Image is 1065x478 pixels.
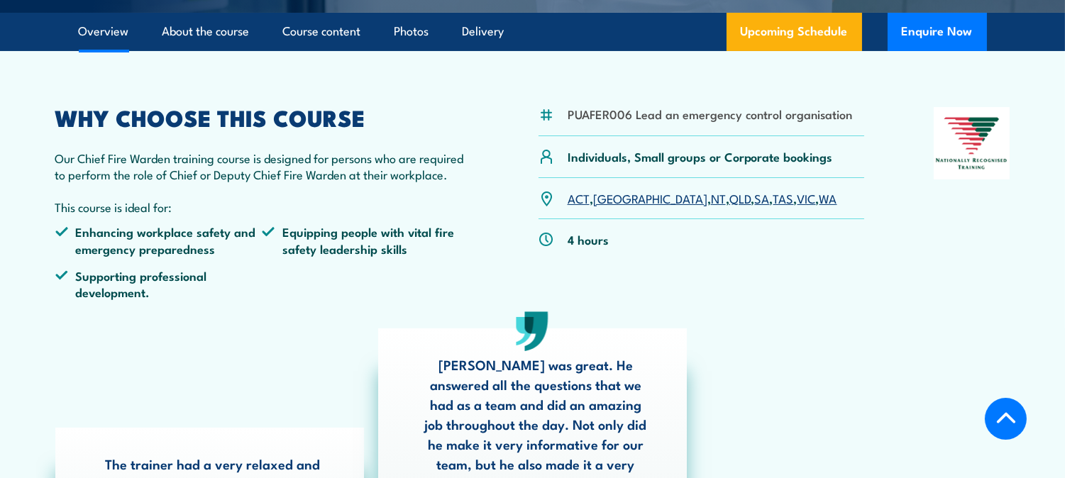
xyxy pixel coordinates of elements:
a: Upcoming Schedule [727,13,862,51]
a: WA [820,189,837,206]
a: TAS [773,189,794,206]
a: Delivery [463,13,504,50]
li: PUAFER006 Lead an emergency control organisation [568,106,853,122]
a: Course content [283,13,361,50]
a: Photos [394,13,429,50]
a: ACT [568,189,590,206]
p: This course is ideal for: [55,199,470,215]
a: SA [755,189,770,206]
h2: WHY CHOOSE THIS COURSE [55,107,470,127]
a: Overview [79,13,129,50]
img: Nationally Recognised Training logo. [934,107,1010,179]
li: Enhancing workplace safety and emergency preparedness [55,223,263,257]
a: QLD [729,189,751,206]
li: Equipping people with vital fire safety leadership skills [262,223,469,257]
a: About the course [162,13,250,50]
a: NT [711,189,726,206]
p: , , , , , , , [568,190,837,206]
li: Supporting professional development. [55,267,263,301]
button: Enquire Now [888,13,987,51]
a: [GEOGRAPHIC_DATA] [593,189,707,206]
p: Individuals, Small groups or Corporate bookings [568,148,833,165]
p: Our Chief Fire Warden training course is designed for persons who are required to perform the rol... [55,150,470,183]
p: 4 hours [568,231,609,248]
a: VIC [798,189,816,206]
